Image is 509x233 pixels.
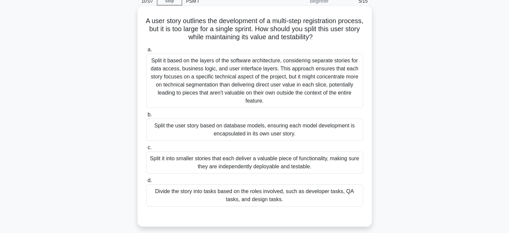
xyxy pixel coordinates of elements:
div: Divide the story into tasks based on the roles involved, such as developer tasks, QA tasks, and d... [146,184,363,207]
span: d. [148,177,152,183]
div: Split it based on the layers of the software architecture, considering separate stories for data ... [146,54,363,108]
span: b. [148,112,152,117]
h5: A user story outlines the development of a multi-step registration process, but it is too large f... [146,17,364,42]
div: Split it into smaller stories that each deliver a valuable piece of functionality, making sure th... [146,152,363,174]
span: a. [148,47,152,52]
span: c. [148,144,152,150]
div: Split the user story based on database models, ensuring each model development is encapsulated in... [146,119,363,141]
